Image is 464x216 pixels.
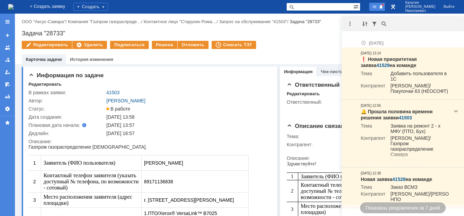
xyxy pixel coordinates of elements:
[106,98,145,103] a: [PERSON_NAME]
[114,58,118,63] span: 1.
[287,123,376,129] span: Описание связанной заявки
[287,134,363,139] div: Тема:
[115,96,135,101] span: Средняя
[5,115,7,120] span: 6
[361,123,385,135] td: Тема
[2,91,13,102] a: Отчеты
[14,84,85,90] span: Срочность решения проблемы
[385,83,449,95] td: [PERSON_NAME]/Покупочки 63 (НЕОСОФТ)
[115,35,145,40] span: 89171136838
[321,69,344,74] a: Чек-листы
[14,171,59,176] a: starukhin.rs@63gaz.ru
[68,19,141,24] a: Компания "Газпром газораспреде…
[287,142,363,147] div: Контрагент:
[106,122,270,128] div: [DATE] 13:57
[15,50,104,62] span: Место расположения заявителя (адрес площадки)
[2,171,4,176] span: -
[361,103,381,109] div: [DATE] 12:56
[287,91,320,97] div: Редактировать
[284,69,313,74] a: Информация
[290,19,321,24] div: Задача "28733"
[4,13,7,18] span: 1
[4,27,7,33] span: 2
[29,139,272,144] div: Описание:
[8,4,14,10] img: logo
[392,177,406,182] a: 41528
[361,51,381,56] div: [DATE] 13:14
[376,63,390,68] a: 41529
[219,19,290,24] div: /
[29,131,105,136] div: Дедлайн:
[22,30,457,37] div: Задача "28733"
[118,58,128,63] span: ПТО
[2,30,13,41] a: Создать заявку
[115,53,206,59] span: г. [STREET_ADDRESS][PERSON_NAME]
[106,106,130,112] span: В работе
[29,114,105,120] div: Дата создания:
[15,28,110,46] span: Контактный телефон заявителя (указать доступный № телефона, по возможности - сотовый)
[405,5,435,9] span: [PERSON_NAME]
[15,96,86,101] span: Срочность решения проблемы
[405,9,435,13] span: Николаевич
[14,13,86,18] span: Заявитель (ФИО пользователя)
[385,135,449,159] td: [PERSON_NAME]/Газпром газораспределение Самара
[361,39,449,46] div: [DATE]
[361,109,433,120] strong: 🔔 Прошла половина времени решения заявки
[361,56,417,68] strong: ❗️ Новая приоритетная заявка на команде
[2,79,13,90] a: Мои согласования
[29,72,104,79] span: Информация по задаче
[54,171,55,176] span: .
[120,77,147,83] span: Бухгалтерия
[389,3,397,11] a: Перейти в интерфейс администратора
[361,191,385,203] td: Контрагент
[115,66,120,72] span: 1.
[115,66,189,83] span: /Xerox® VersaLink™ B7025 MFP/3390614518 2.
[361,135,385,159] td: Контрагент
[371,4,378,9] span: 98
[353,3,360,10] span: Расширенный поиск
[5,74,7,80] span: 4
[120,66,129,72] span: ПТО
[399,115,412,120] a: 41503
[452,107,460,115] div: Развернуть
[114,13,153,18] span: [PERSON_NAME]
[70,57,113,62] a: История изменения
[2,42,13,53] a: Заявки на командах
[361,83,385,95] td: Контрагент
[15,16,87,21] span: Заявитель (ФИО пользователя)
[5,53,7,59] span: 3
[32,171,33,176] span: .
[15,71,107,83] span: Имя рабочего места / модель, серийный номер (при необходимости)
[29,82,61,87] div: Редактировать
[287,82,340,88] span: Ответственный
[2,103,13,114] a: Настройки
[361,71,385,83] td: Тема
[380,20,388,28] div: Поиск по тексту
[144,19,219,24] div: /
[346,20,354,28] div: Действия с уведомлениями
[14,63,106,75] span: Имя рабочего места / модель, серийный номер (при необходимости)
[370,20,378,28] div: Фильтрация
[114,46,204,51] span: г. [STREET_ADDRESS][PERSON_NAME]
[8,4,14,10] a: Перейти на домашнюю страницу
[144,19,217,24] a: Контактное лицо "Старухин Рома…
[2,67,13,78] a: Мои заявки
[115,112,177,123] span: 1. 7025 - не включается 2. 3145 - щелчки при печати
[360,202,445,213] div: Показаны уведомления за 7 дней
[115,16,155,21] span: [PERSON_NAME]
[4,67,7,72] span: 4
[385,123,449,135] td: Заявка на ремонт 2 - х МФУ (ПТО, Бух)
[4,171,12,176] span: mail
[405,1,435,5] span: Калугин
[114,84,131,89] span: Средняя
[118,69,144,75] span: Бухгалтерия
[14,93,105,111] span: Подробное описание проблемы (при необходимости приложить скриншоты, фото, видео)
[361,184,385,191] td: Тема
[114,27,141,33] span: 89171136838
[29,90,105,95] div: В рамках заявки:
[68,19,144,24] div: /
[4,46,7,51] span: 3
[361,20,369,28] div: Группировка уведомлений
[29,106,105,112] div: Статус:
[37,171,47,176] span: @63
